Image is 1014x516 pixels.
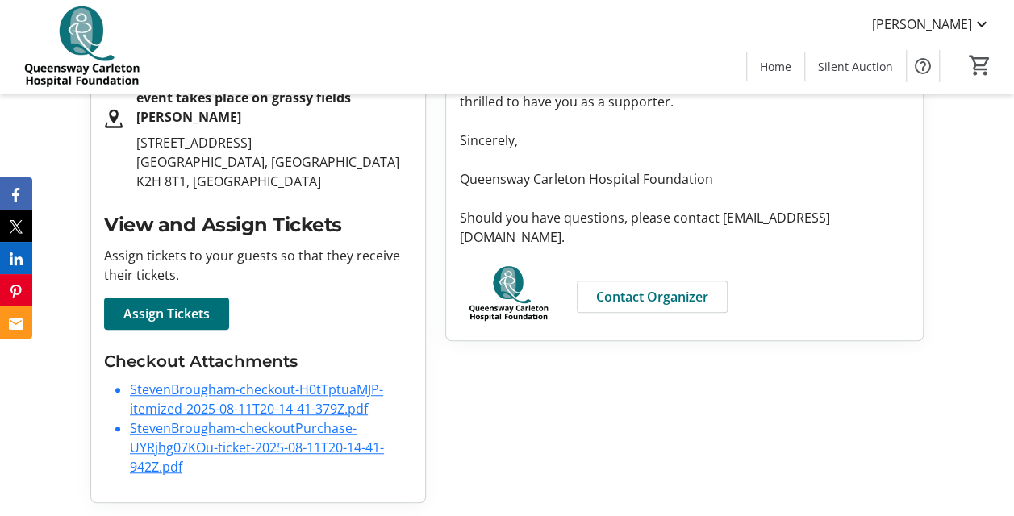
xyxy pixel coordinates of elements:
[10,6,153,87] img: QCH Foundation's Logo
[459,131,910,150] p: Sincerely,
[104,298,229,330] a: Assign Tickets
[872,15,972,34] span: [PERSON_NAME]
[966,51,995,80] button: Cart
[907,50,939,82] button: Help
[747,52,804,81] a: Home
[104,210,412,239] h2: View and Assign Tickets
[104,349,412,373] h3: Checkout Attachments
[459,169,910,189] p: Queensway Carleton Hospital Foundation
[577,281,728,313] a: Contact Organizer
[136,133,412,191] p: [STREET_ADDRESS] [GEOGRAPHIC_DATA], [GEOGRAPHIC_DATA] K2H 8T1, [GEOGRAPHIC_DATA]
[130,381,383,418] a: StevenBrougham-checkout-H0tTptuaMJP-itemized-2025-08-11T20-14-41-379Z.pdf
[459,208,910,247] p: Should you have questions, please contact [EMAIL_ADDRESS][DOMAIN_NAME].
[596,287,708,306] span: Contact Organizer
[104,246,412,285] p: Assign tickets to your guests so that they receive their tickets.
[818,58,893,75] span: Silent Auction
[805,52,906,81] a: Silent Auction
[859,11,1004,37] button: [PERSON_NAME]
[130,419,384,476] a: StevenBrougham-checkoutPurchase-UYRjhg07KOu-ticket-2025-08-11T20-14-41-942Z.pdf
[136,108,241,126] strong: [PERSON_NAME]
[123,304,210,323] span: Assign Tickets
[459,266,557,321] img: QCH Foundation logo
[760,58,791,75] span: Home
